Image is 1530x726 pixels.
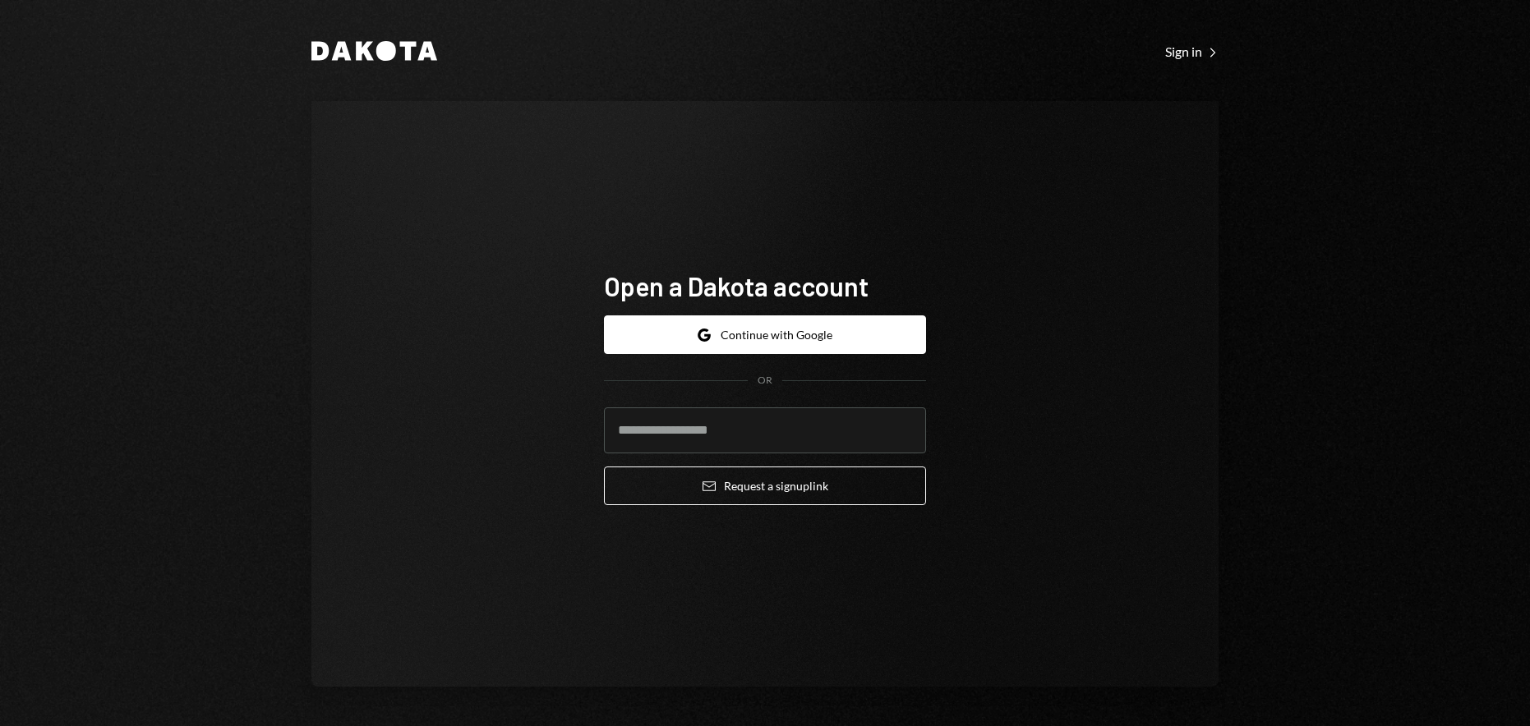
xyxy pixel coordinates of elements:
h1: Open a Dakota account [604,269,926,302]
a: Sign in [1165,42,1219,60]
button: Request a signuplink [604,466,926,505]
button: Continue with Google [604,315,926,354]
div: Sign in [1165,44,1219,60]
div: OR [758,374,772,388]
